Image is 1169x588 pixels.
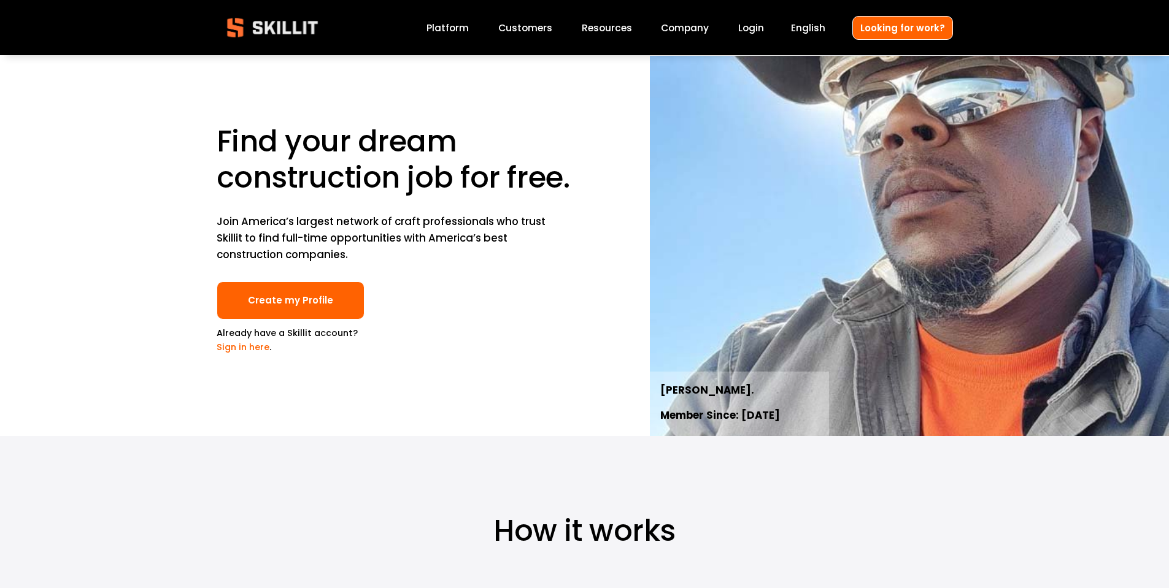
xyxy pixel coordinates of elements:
[217,281,365,320] a: Create my Profile
[498,20,552,36] a: Customers
[217,123,581,196] h1: Find your dream construction job for free.
[791,21,825,35] span: English
[661,20,709,36] a: Company
[217,341,269,353] a: Sign in here
[582,20,632,36] a: folder dropdown
[217,513,953,549] h1: How it works
[791,20,825,36] div: language picker
[660,407,780,425] strong: Member Since: [DATE]
[217,9,328,46] img: Skillit
[660,382,754,400] strong: [PERSON_NAME].
[582,21,632,35] span: Resources
[426,20,469,36] a: Platform
[738,20,764,36] a: Login
[852,16,953,40] a: Looking for work?
[217,213,550,263] p: Join America’s largest network of craft professionals who trust Skillit to find full-time opportu...
[217,326,365,354] p: Already have a Skillit account? .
